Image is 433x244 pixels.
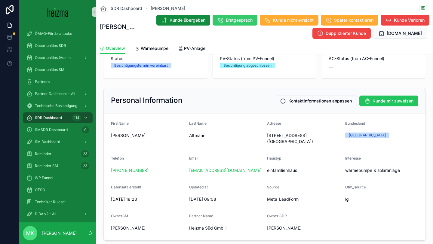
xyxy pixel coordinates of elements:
[35,163,58,168] span: Reminder SM
[345,167,419,173] span: wärmepumpe & solaranlage
[359,96,418,106] button: Kunde mir zuweisen
[26,230,34,237] span: MK
[267,133,340,145] span: [STREET_ADDRESS] ([GEOGRAPHIC_DATA])
[72,114,81,121] div: 114
[151,5,185,11] a: [PERSON_NAME]
[189,121,207,126] span: LastName
[23,28,93,39] a: ÖMAG-Förderattacke
[184,45,205,51] span: PV-Anlage
[275,96,357,106] button: Kontaktinformationen anpassen
[260,15,318,26] button: Kunde nicht erreicht
[373,98,413,104] span: Kunde mir zuweisen
[23,40,93,51] a: Opportunities SDR
[35,151,51,156] span: Reminder
[23,76,93,87] a: Partners
[111,167,149,173] a: [PHONE_NUMBER]
[81,162,89,169] div: 23
[267,225,302,231] span: [PERSON_NAME]
[100,43,125,54] a: Overview
[213,15,257,26] button: Erstgespräch
[23,172,93,183] a: WP Funnel
[111,214,128,218] span: OwnerSM
[106,45,125,51] span: Overview
[23,88,93,99] a: Partner Dashboard - All
[189,225,263,231] span: Heizma Süd GmbH
[349,133,386,138] div: [GEOGRAPHIC_DATA]
[329,63,333,71] span: --
[267,214,287,218] span: Owner SDR
[35,188,45,192] span: OTSO
[35,103,77,108] span: Technische Besichtigung
[23,124,93,135] a: SMSDR Dashboard0
[220,56,310,62] span: PV-Status (from PV-Funnel)
[141,45,168,51] span: Wärmepumpe
[111,133,184,139] span: [PERSON_NAME]
[226,17,253,23] span: Erstgespräch
[35,139,60,144] span: SM Dashboard
[267,121,281,126] span: Adresse
[373,28,427,39] button: [DOMAIN_NAME]
[23,112,93,123] a: SDR Dashboard114
[23,52,93,63] a: Opportunities (Admin
[114,63,168,68] div: Besichtigungstermin vereinbart
[178,43,205,55] a: PV-Anlage
[111,185,141,189] span: Datensatz erstellt
[42,230,77,236] p: [PERSON_NAME]
[189,156,198,160] span: Email
[170,17,205,23] span: Kunde übergeben
[189,167,262,173] a: [EMAIL_ADDRESS][DOMAIN_NAME]
[35,175,53,180] span: WP Funnel
[345,185,366,189] span: Utm_source
[35,115,62,120] span: SDR Dashboard
[35,31,72,36] span: ÖMAG-Förderattacke
[288,98,352,104] span: Kontaktinformationen anpassen
[267,185,279,189] span: Source
[35,212,56,216] span: DiBA v2 - All
[35,200,66,204] span: Techniker Ruleset
[326,30,366,36] span: Dupplizierter Kunde
[312,28,371,39] button: Dupplizierter Kunde
[345,121,365,126] span: Bundesland
[23,64,93,75] a: Opportunities SM
[35,127,68,132] span: SMSDR Dashboard
[223,63,272,68] div: Besichtigung abgeschlossen
[23,185,93,195] a: OTSO
[111,225,146,231] span: [PERSON_NAME]
[35,55,71,60] span: Opportunities (Admin
[111,196,184,202] span: [DATE] 18:23
[23,136,93,147] a: SM Dashboard
[100,5,142,12] a: SDR Dashboard
[387,30,422,36] span: [DOMAIN_NAME]
[189,196,263,202] span: [DATE] 09:08
[345,156,361,160] span: Interesse
[329,56,419,62] span: AC-Status (from AC-Funnel)
[23,160,93,171] a: Reminder SM23
[345,196,419,202] span: ig
[81,150,89,157] div: 23
[48,7,68,17] img: App logo
[273,17,314,23] span: Kunde nicht erreicht
[23,197,93,207] a: Techniker Ruleset
[100,23,136,31] h1: [PERSON_NAME]
[267,156,281,160] span: Haustyp
[35,91,75,96] span: Partner Dashboard - All
[111,121,129,126] span: FirstName
[111,156,124,160] span: Telefon
[189,214,213,218] span: Partner Name
[111,56,201,62] span: Status
[19,24,96,222] div: scrollable content
[156,15,210,26] button: Kunde übergeben
[23,100,93,111] a: Technische Besichtigung
[82,126,89,133] div: 0
[111,96,182,105] h2: Personal Information
[23,148,93,159] a: Reminder23
[189,185,208,189] span: Updated at
[267,167,340,173] span: einfamilienhaus
[267,196,340,202] span: Meta_LeadForm
[189,133,263,139] span: Altmann
[35,67,64,72] span: Opportunities SM
[111,5,142,11] span: SDR Dashboard
[23,209,93,219] a: DiBA v2 - All
[135,43,168,55] a: Wärmepumpe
